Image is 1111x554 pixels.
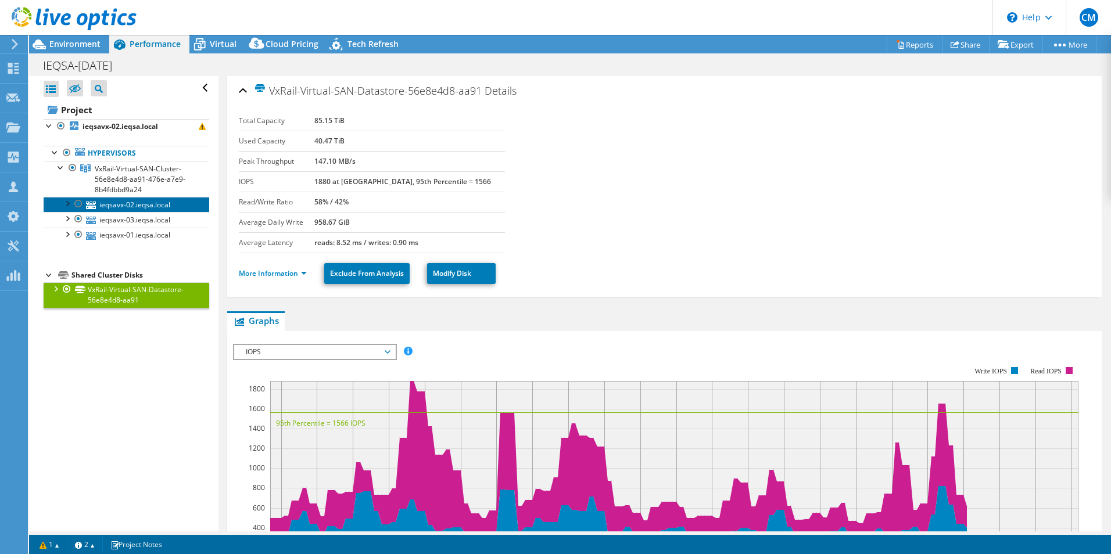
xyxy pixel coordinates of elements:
text: Read IOPS [1030,367,1062,375]
a: More Information [239,268,307,278]
label: Average Latency [239,237,314,249]
b: 58% / 42% [314,197,349,207]
svg: \n [1007,12,1017,23]
span: IOPS [240,345,389,359]
a: VxRail-Virtual-SAN-Datastore-56e8e4d8-aa91 [44,282,209,308]
b: reads: 8.52 ms / writes: 0.90 ms [314,238,418,247]
text: 1800 [249,384,265,394]
span: Tech Refresh [347,38,399,49]
b: 1880 at [GEOGRAPHIC_DATA], 95th Percentile = 1566 [314,177,491,186]
text: 95th Percentile = 1566 IOPS [276,418,365,428]
span: VxRail-Virtual-SAN-Cluster-56e8e4d8-aa91-476e-a7e9-8b4fdbbd9a24 [95,164,185,195]
text: 800 [253,483,265,492]
a: Modify Disk [427,263,496,284]
div: Shared Cluster Disks [71,268,209,282]
a: Reports [887,35,942,53]
text: 600 [253,503,265,513]
text: 1000 [249,463,265,473]
span: Cloud Pricing [266,38,318,49]
label: Read/Write Ratio [239,196,314,208]
span: Details [485,84,517,98]
text: Write IOPS [974,367,1007,375]
b: 147.10 MB/s [314,156,356,166]
span: Graphs [233,315,279,326]
text: 1400 [249,423,265,433]
b: 40.47 TiB [314,136,345,146]
a: VxRail-Virtual-SAN-Cluster-56e8e4d8-aa91-476e-a7e9-8b4fdbbd9a24 [44,161,209,197]
a: 2 [67,537,103,552]
a: ieqsavx-02.ieqsa.local [44,197,209,212]
text: 1600 [249,404,265,413]
text: 400 [253,523,265,533]
label: Peak Throughput [239,156,314,167]
text: 1200 [249,443,265,453]
a: 1 [31,537,67,552]
span: CM [1080,8,1098,27]
a: Project [44,100,209,119]
a: ieqsavx-01.ieqsa.local [44,228,209,243]
label: Average Daily Write [239,217,314,228]
h1: IEQSA-[DATE] [38,59,130,72]
b: 958.67 GiB [314,217,350,227]
label: IOPS [239,176,314,188]
a: Exclude From Analysis [324,263,410,284]
span: Virtual [210,38,236,49]
a: Share [942,35,990,53]
a: Project Notes [102,537,170,552]
a: ieqsavx-02.ieqsa.local [44,119,209,134]
b: ieqsavx-02.ieqsa.local [83,121,158,131]
b: 85.15 TiB [314,116,345,125]
span: Performance [130,38,181,49]
span: Environment [49,38,101,49]
label: Total Capacity [239,115,314,127]
label: Used Capacity [239,135,314,147]
a: More [1042,35,1096,53]
a: Hypervisors [44,146,209,161]
a: ieqsavx-03.ieqsa.local [44,212,209,227]
a: Export [989,35,1043,53]
span: VxRail-Virtual-SAN-Datastore-56e8e4d8-aa91 [254,84,482,97]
